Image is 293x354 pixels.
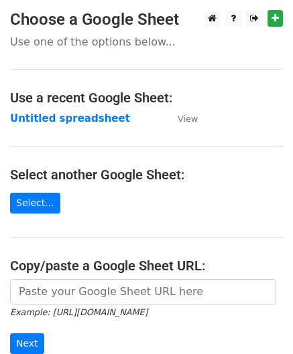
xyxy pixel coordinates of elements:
input: Paste your Google Sheet URL here [10,279,276,304]
small: View [178,114,198,124]
p: Use one of the options below... [10,35,283,49]
a: Select... [10,193,60,213]
a: Untitled spreadsheet [10,112,130,124]
h4: Copy/paste a Google Sheet URL: [10,258,283,274]
input: Next [10,333,44,354]
h4: Use a recent Google Sheet: [10,90,283,106]
small: Example: [URL][DOMAIN_NAME] [10,307,148,317]
h4: Select another Google Sheet: [10,167,283,183]
h3: Choose a Google Sheet [10,10,283,29]
a: View [164,112,198,124]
